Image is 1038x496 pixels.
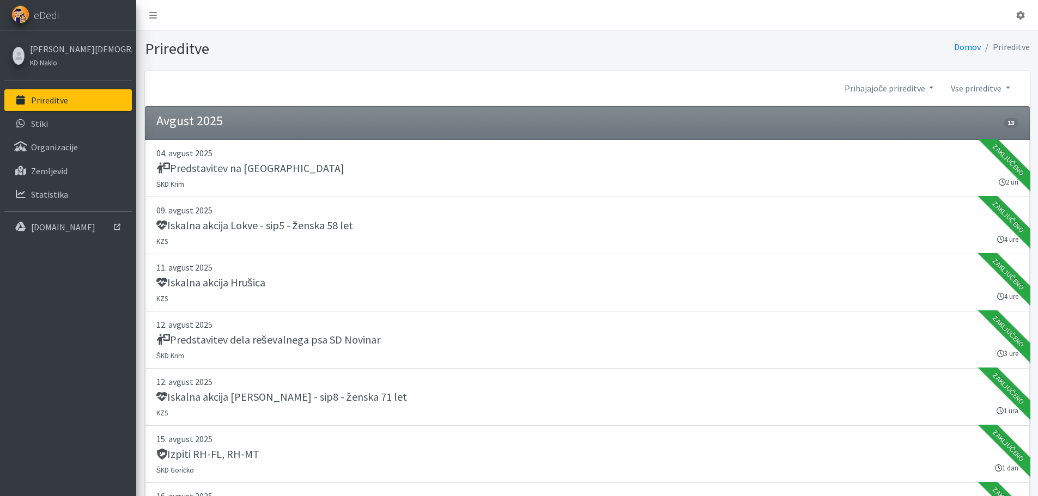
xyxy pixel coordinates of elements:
small: ŠKD Goričko [156,466,195,474]
a: 04. avgust 2025 Predstavitev na [GEOGRAPHIC_DATA] ŠKD Krim 2 uri Zaključeno [145,140,1030,197]
small: KZS [156,237,168,246]
a: Prihajajoče prireditve [836,77,942,99]
p: Statistika [31,189,68,200]
small: ŠKD Krim [156,351,185,360]
a: Statistika [4,183,132,205]
a: Vse prireditve [942,77,1018,99]
p: Stiki [31,118,48,129]
h1: Prireditve [145,39,584,58]
span: 13 [1004,118,1018,128]
a: 09. avgust 2025 Iskalna akcija Lokve - sip5 - ženska 58 let KZS 4 ure Zaključeno [145,197,1030,254]
h5: Iskalna akcija [PERSON_NAME] - sip8 - ženska 71 let [156,390,407,403]
a: Organizacije [4,136,132,158]
p: 12. avgust 2025 [156,318,1018,331]
a: [DOMAIN_NAME] [4,216,132,238]
a: 15. avgust 2025 Izpiti RH-FL, RH-MT ŠKD Goričko 1 dan Zaključeno [145,426,1030,483]
span: eDedi [34,7,59,23]
small: KD Naklo [30,58,57,67]
h4: Avgust 2025 [156,113,223,129]
small: KZS [156,294,168,303]
p: 11. avgust 2025 [156,261,1018,274]
small: ŠKD Krim [156,180,185,188]
a: 12. avgust 2025 Predstavitev dela reševalnega psa SD Novinar ŠKD Krim 3 ure Zaključeno [145,311,1030,369]
a: 12. avgust 2025 Iskalna akcija [PERSON_NAME] - sip8 - ženska 71 let KZS 1 ura Zaključeno [145,369,1030,426]
h5: Iskalna akcija Hrušica [156,276,265,289]
p: Zemljevid [31,166,68,176]
p: [DOMAIN_NAME] [31,222,95,232]
a: 11. avgust 2025 Iskalna akcija Hrušica KZS 4 ure Zaključeno [145,254,1030,311]
h5: Predstavitev dela reševalnega psa SD Novinar [156,333,380,346]
p: Prireditve [31,95,68,106]
p: 12. avgust 2025 [156,375,1018,388]
h5: Predstavitev na [GEOGRAPHIC_DATA] [156,162,344,175]
li: Prireditve [981,39,1030,55]
img: eDedi [11,5,29,23]
a: [PERSON_NAME][DEMOGRAPHIC_DATA] [30,42,129,56]
a: KD Naklo [30,56,129,69]
a: Zemljevid [4,160,132,182]
h5: Izpiti RH-FL, RH-MT [156,448,259,461]
a: Domov [954,41,981,52]
p: 09. avgust 2025 [156,204,1018,217]
a: Stiki [4,113,132,134]
p: 15. avgust 2025 [156,432,1018,445]
p: Organizacije [31,142,78,152]
a: Prireditve [4,89,132,111]
h5: Iskalna akcija Lokve - sip5 - ženska 58 let [156,219,353,232]
small: KZS [156,408,168,417]
p: 04. avgust 2025 [156,146,1018,160]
